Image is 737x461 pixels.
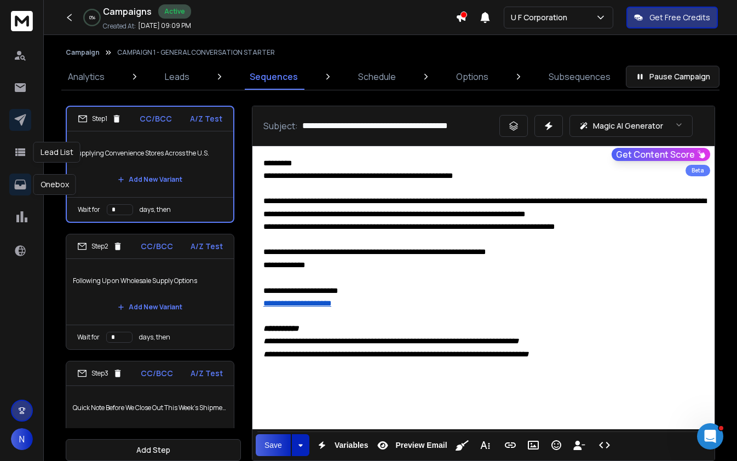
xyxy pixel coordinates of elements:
p: Quick Note Before We Close Out This Week’s Shipments [73,393,227,423]
button: N [11,428,33,450]
button: Add New Variant [109,169,191,191]
button: Save [256,434,291,456]
button: Preview Email [372,434,449,456]
p: A/Z Test [191,241,223,252]
h1: Campaigns [103,5,152,18]
button: Campaign [66,48,100,57]
button: Insert Image (⌘P) [523,434,544,456]
div: Step 3 [77,368,123,378]
p: Subsequences [549,70,611,83]
a: Schedule [352,64,402,90]
button: Add New Variant [109,423,191,445]
iframe: Intercom live chat [697,423,723,450]
div: Step 2 [77,241,123,251]
a: Sequences [243,64,304,90]
button: Add New Variant [109,296,191,318]
a: Leads [158,64,196,90]
div: Beta [686,165,710,176]
div: Step 1 [78,114,122,124]
button: Insert Unsubscribe Link [569,434,590,456]
p: Analytics [68,70,105,83]
p: Following Up on Wholesale Supply Options [73,266,227,296]
div: Active [158,4,191,19]
p: Created At: [103,22,136,31]
p: A/Z Test [191,368,223,379]
span: Variables [332,441,371,450]
p: [DATE] 09:09 PM [138,21,191,30]
button: Insert Link (⌘K) [500,434,521,456]
p: U F Corporation [511,12,572,23]
p: Options [456,70,488,83]
button: Code View [594,434,615,456]
button: Get Content Score [612,148,710,161]
p: Supplying Convenience Stores Across the U.S. [73,138,227,169]
p: Wait for [77,333,100,342]
span: Preview Email [393,441,449,450]
p: Get Free Credits [649,12,710,23]
button: More Text [475,434,496,456]
p: A/Z Test [190,113,222,124]
li: Step2CC/BCCA/Z TestFollowing Up on Wholesale Supply OptionsAdd New VariantWait fordays, then [66,234,234,350]
a: Subsequences [542,64,617,90]
div: Onebox [33,174,76,195]
p: days, then [140,205,171,214]
a: Analytics [61,64,111,90]
p: days, then [139,333,170,342]
p: 0 % [89,14,95,21]
div: Lead List [33,142,80,163]
button: Variables [312,434,371,456]
a: Options [450,64,495,90]
p: CC/BCC [141,241,173,252]
button: Clean HTML [452,434,473,456]
button: Emoticons [546,434,567,456]
p: Schedule [358,70,396,83]
button: Pause Campaign [626,66,719,88]
li: Step1CC/BCCA/Z TestSupplying Convenience Stores Across the U.S.Add New VariantWait fordays, then [66,106,234,223]
p: Sequences [250,70,298,83]
p: CAMPAIGN 1 - GENERAL CONVERSATION STARTER [117,48,275,57]
p: Leads [165,70,189,83]
p: Subject: [263,119,298,132]
p: Magic AI Generator [593,120,663,131]
p: CC/BCC [141,368,173,379]
p: CC/BCC [140,113,172,124]
button: Get Free Credits [626,7,718,28]
button: Add Step [66,439,241,461]
button: Magic AI Generator [569,115,693,137]
p: Wait for [78,205,100,214]
li: Step3CC/BCCA/Z TestQuick Note Before We Close Out This Week’s ShipmentsAdd New Variant [66,361,234,452]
